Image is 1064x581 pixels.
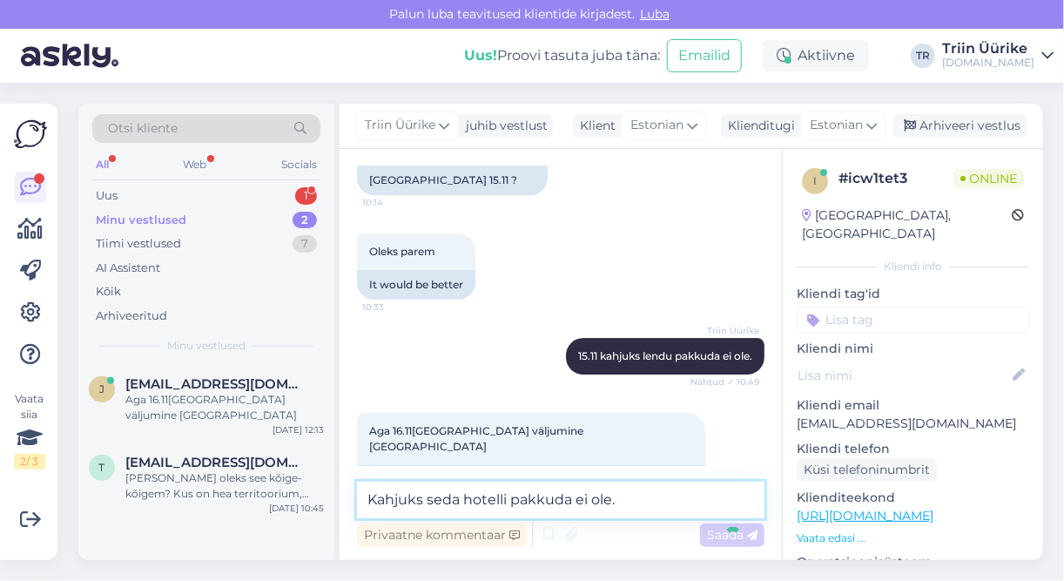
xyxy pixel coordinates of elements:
div: [PERSON_NAME] oleks see kõige-kõigem? Kus on hea territoorium, läheduses, jalutuskäigu kaugusel t... [125,470,324,502]
div: Klienditugi [721,117,795,135]
div: Uus [96,187,118,205]
span: Nähtud ✓ 10:49 [690,375,759,388]
div: [DOMAIN_NAME] [942,56,1034,70]
div: Küsi telefoninumbrit [797,458,937,482]
span: 15.11 kahjuks lendu pakkuda ei ole. [578,349,752,362]
div: Aga 16.11[GEOGRAPHIC_DATA] väljumine [GEOGRAPHIC_DATA] [125,392,324,423]
div: But 16.11dahab lagoon club resort departure [GEOGRAPHIC_DATA] [357,465,705,510]
p: Kliendi tag'id [797,285,1029,303]
div: Arhiveeritud [96,307,167,325]
div: Proovi tasuta juba täna: [464,45,660,66]
div: It would be better [357,270,475,300]
p: Vaata edasi ... [797,530,1029,546]
div: Triin Üürike [942,42,1034,56]
span: Online [953,169,1024,188]
div: Kõik [96,283,121,301]
button: Emailid [667,39,742,72]
span: J [99,382,104,395]
a: [URL][DOMAIN_NAME] [797,508,933,524]
span: Luba [635,6,675,22]
div: Klient [573,117,616,135]
p: Kliendi telefon [797,440,1029,458]
span: Triin Üürike [365,116,435,135]
div: Aktiivne [763,40,869,71]
span: Otsi kliente [108,119,178,138]
div: [GEOGRAPHIC_DATA], [GEOGRAPHIC_DATA] [802,206,1012,243]
span: Triin Üürike [694,324,759,337]
span: 10:14 [362,196,428,209]
span: i [813,174,817,187]
div: Vaata siia [14,391,45,470]
div: Kliendi info [797,259,1029,274]
div: 1 [295,187,317,205]
div: Socials [278,153,320,176]
span: Oleks parem [369,245,435,258]
span: t [99,461,105,474]
div: [GEOGRAPHIC_DATA] 15.11 ? [357,166,548,195]
div: All [92,153,112,176]
div: [DATE] 12:13 [273,423,324,436]
div: 2 / 3 [14,454,45,470]
div: AI Assistent [96,260,160,277]
span: 10:33 [362,301,428,314]
div: Web [180,153,211,176]
span: tonnebrita@gmail.com [125,455,306,470]
span: Janekdanilov@gmail.com [125,376,306,392]
p: Operatsioonisüsteem [797,553,1029,571]
div: juhib vestlust [459,117,548,135]
input: Lisa tag [797,307,1029,333]
p: Kliendi email [797,396,1029,415]
a: Triin Üürike[DOMAIN_NAME] [942,42,1054,70]
b: Uus! [464,47,497,64]
div: Arhiveeri vestlus [893,114,1027,138]
div: TR [911,44,935,68]
span: Estonian [810,116,863,135]
div: 2 [293,212,317,229]
span: Aga 16.11[GEOGRAPHIC_DATA] väljumine [GEOGRAPHIC_DATA] [369,424,586,453]
img: Askly Logo [14,118,47,151]
div: # icw1tet3 [838,168,953,189]
p: [EMAIL_ADDRESS][DOMAIN_NAME] [797,415,1029,433]
input: Lisa nimi [798,366,1009,385]
div: Tiimi vestlused [96,235,181,253]
p: Klienditeekond [797,489,1029,507]
div: [DATE] 10:45 [269,502,324,515]
p: Kliendi nimi [797,340,1029,358]
div: Minu vestlused [96,212,186,229]
span: Minu vestlused [167,338,246,354]
span: Estonian [630,116,684,135]
div: 7 [293,235,317,253]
